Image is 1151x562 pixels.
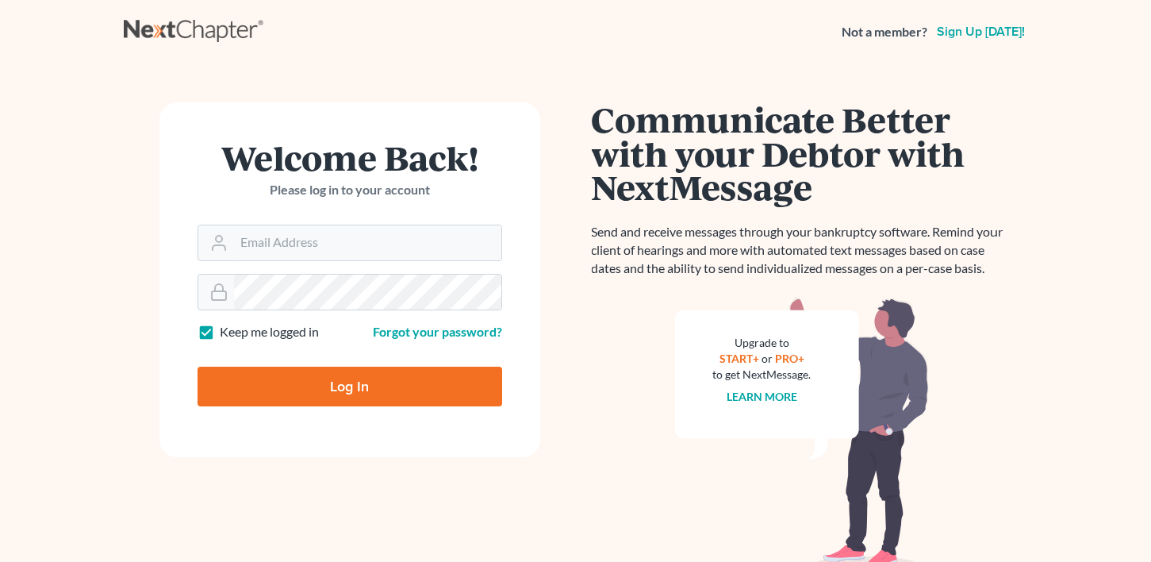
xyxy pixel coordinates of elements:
[373,324,502,339] a: Forgot your password?
[842,23,927,41] strong: Not a member?
[713,335,811,351] div: Upgrade to
[592,223,1012,278] p: Send and receive messages through your bankruptcy software. Remind your client of hearings and mo...
[234,225,501,260] input: Email Address
[198,181,502,199] p: Please log in to your account
[775,352,804,365] a: PRO+
[198,140,502,175] h1: Welcome Back!
[592,102,1012,204] h1: Communicate Better with your Debtor with NextMessage
[198,367,502,406] input: Log In
[719,352,759,365] a: START+
[727,390,797,403] a: Learn more
[713,367,811,383] div: to get NextMessage.
[220,323,319,341] label: Keep me logged in
[934,25,1028,38] a: Sign up [DATE]!
[762,352,773,365] span: or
